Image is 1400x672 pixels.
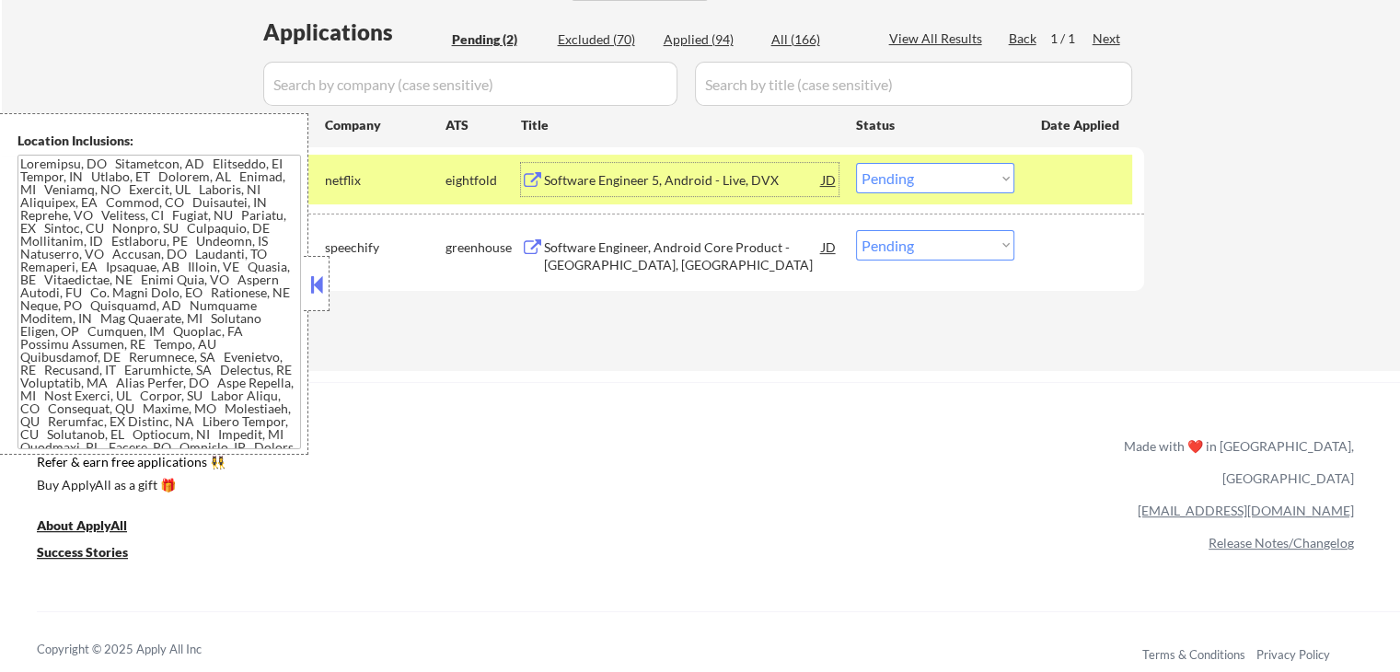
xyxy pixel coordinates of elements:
a: Privacy Policy [1256,647,1330,662]
div: eightfold [445,171,521,190]
div: Made with ❤️ in [GEOGRAPHIC_DATA], [GEOGRAPHIC_DATA] [1117,430,1354,494]
a: Terms & Conditions [1142,647,1245,662]
div: Pending (2) [452,30,544,49]
a: Release Notes/Changelog [1209,535,1354,550]
div: Applied (94) [664,30,756,49]
div: Software Engineer 5, Android - Live, DVX [544,171,822,190]
a: [EMAIL_ADDRESS][DOMAIN_NAME] [1138,503,1354,518]
div: Excluded (70) [558,30,650,49]
a: About ApplyAll [37,516,153,539]
div: greenhouse [445,238,521,257]
div: Buy ApplyAll as a gift 🎁 [37,479,221,492]
u: Success Stories [37,544,128,560]
div: All (166) [771,30,863,49]
a: Refer & earn free applications 👯‍♀️ [37,456,739,475]
div: netflix [325,171,445,190]
div: speechify [325,238,445,257]
div: Back [1009,29,1038,48]
div: Applications [263,21,445,43]
a: Success Stories [37,542,153,565]
input: Search by title (case sensitive) [695,62,1132,106]
div: Next [1093,29,1122,48]
div: JD [820,230,839,263]
div: Software Engineer, Android Core Product - [GEOGRAPHIC_DATA], [GEOGRAPHIC_DATA] [544,238,822,274]
div: Location Inclusions: [17,132,301,150]
a: Buy ApplyAll as a gift 🎁 [37,475,221,498]
div: 1 / 1 [1050,29,1093,48]
div: Date Applied [1041,116,1122,134]
div: JD [820,163,839,196]
u: About ApplyAll [37,517,127,533]
div: Company [325,116,445,134]
div: Status [856,108,1014,141]
div: View All Results [889,29,988,48]
div: Copyright © 2025 Apply All Inc [37,641,249,659]
div: ATS [445,116,521,134]
input: Search by company (case sensitive) [263,62,677,106]
div: Title [521,116,839,134]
